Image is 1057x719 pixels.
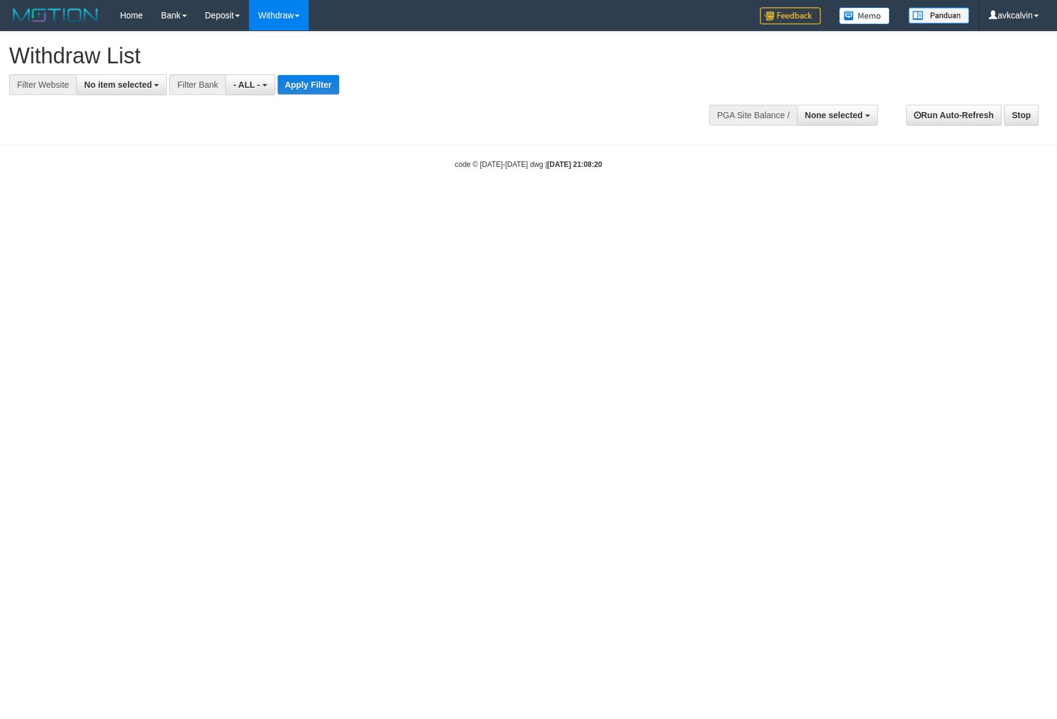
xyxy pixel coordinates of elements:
img: panduan.png [908,7,969,24]
div: PGA Site Balance / [709,105,797,126]
button: Apply Filter [278,75,339,94]
a: Run Auto-Refresh [906,105,1002,126]
button: - ALL - [225,74,275,95]
img: MOTION_logo.png [9,6,102,24]
span: - ALL - [233,80,260,90]
button: None selected [797,105,878,126]
img: Button%20Memo.svg [839,7,890,24]
strong: [DATE] 21:08:20 [547,160,602,169]
span: No item selected [84,80,152,90]
h1: Withdraw List [9,44,692,68]
img: Feedback.jpg [760,7,821,24]
div: Filter Bank [169,74,225,95]
small: code © [DATE]-[DATE] dwg | [455,160,602,169]
button: No item selected [76,74,167,95]
span: None selected [805,110,863,120]
a: Stop [1004,105,1039,126]
div: Filter Website [9,74,76,95]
